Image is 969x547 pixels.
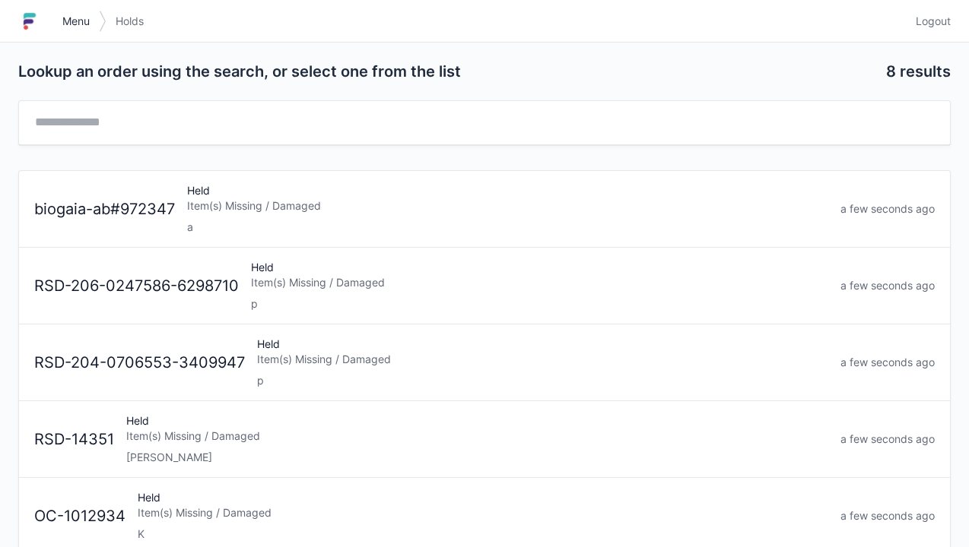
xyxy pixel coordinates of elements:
a: Logout [907,8,951,35]
a: RSD-14351HeldItem(s) Missing / Damaged[PERSON_NAME]a few seconds ago [19,401,950,478]
div: RSD-206-0247586-6298710 [28,275,245,297]
a: Menu [53,8,99,35]
div: a few seconds ago [834,508,941,523]
a: RSD-206-0247586-6298710HeldItem(s) Missing / Damagedpa few seconds ago [19,248,950,324]
div: Item(s) Missing / Damaged [251,275,828,290]
div: a [187,220,828,235]
a: RSD-204-0706553-3409947HeldItem(s) Missing / Damagedpa few seconds ago [19,324,950,401]
div: a few seconds ago [834,432,941,447]
div: Item(s) Missing / Damaged [138,505,828,520]
div: a few seconds ago [834,201,941,217]
div: a few seconds ago [834,278,941,293]
div: K [138,526,828,542]
div: Item(s) Missing / Damaged [126,428,828,444]
div: a few seconds ago [834,355,941,370]
div: OC-1012934 [28,505,132,527]
div: Held [251,337,834,388]
a: Holds [106,8,153,35]
div: [PERSON_NAME] [126,450,828,465]
div: RSD-14351 [28,428,120,451]
div: Held [120,413,834,465]
div: Held [181,183,834,235]
span: Holds [116,14,144,29]
span: Menu [62,14,90,29]
img: logo-small.jpg [18,9,41,33]
h2: Lookup an order using the search, or select one from the list [18,61,874,82]
div: p [257,373,828,388]
div: Held [245,260,834,311]
div: RSD-204-0706553-3409947 [28,352,251,374]
a: biogaia-ab#972347HeldItem(s) Missing / Damagedaa few seconds ago [19,171,950,248]
div: Held [132,490,834,542]
div: Item(s) Missing / Damaged [187,198,828,213]
img: svg> [99,3,106,40]
div: p [251,296,828,311]
span: Logout [916,14,951,29]
div: biogaia-ab#972347 [28,198,181,220]
div: Item(s) Missing / Damaged [257,352,828,367]
h2: 8 results [886,61,951,82]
